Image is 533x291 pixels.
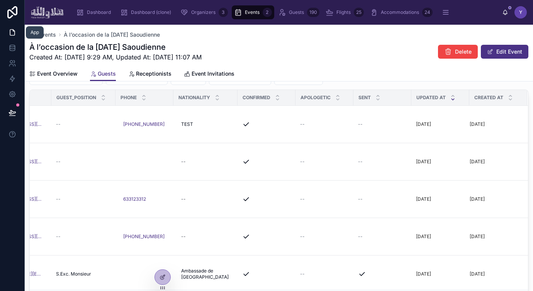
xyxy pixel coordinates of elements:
span: Organizers [191,9,216,15]
p: [DATE] [416,159,431,165]
a: Event Overview [29,67,78,82]
span: À l’occasion de la [DATE] Saoudienne [64,31,160,39]
span: phone [121,95,137,101]
a: -- [178,230,233,243]
a: Organizers3 [178,5,230,19]
a: [DATE] [470,233,518,240]
span: Confirmed [243,95,270,101]
a: [DATE] [416,233,465,240]
span: -- [300,159,305,165]
button: Delete [438,45,478,59]
span: Nationality [178,95,210,101]
a: -- [56,233,111,240]
a: [PHONE_NUMBER] [120,230,169,243]
p: [DATE] [416,121,431,127]
p: [DATE] [470,233,485,240]
a: Guests190 [276,5,322,19]
span: Y [519,9,522,15]
span: Apologetic [300,95,331,101]
span: Updated at [416,95,446,101]
div: -- [181,159,186,165]
div: 24 [422,8,433,17]
a: -- [358,233,407,240]
button: Edit Event [481,45,528,59]
span: Flights [336,9,351,15]
a: -- [300,271,349,277]
div: 25 [354,8,364,17]
span: -- [300,121,305,127]
a: Guests [90,67,116,81]
span: Events [39,31,56,39]
a: Ambassade de [GEOGRAPHIC_DATA] [178,265,233,283]
a: -- [358,121,407,127]
span: -- [300,271,305,277]
a: 633123312 [123,196,146,202]
a: 633123312 [120,193,169,205]
span: Dashboard [87,9,111,15]
a: Events2 [232,5,274,19]
span: Receptionists [136,70,171,78]
a: [DATE] [470,159,518,165]
a: -- [358,159,407,165]
span: -- [56,233,61,240]
a: -- [300,159,349,165]
a: [PHONE_NUMBER] [120,118,169,130]
p: [DATE] [470,159,485,165]
a: Receptionists [128,67,171,82]
p: [DATE] [416,233,431,240]
p: [DATE] [416,196,431,202]
div: -- [181,233,186,240]
span: Event Invitations [192,70,234,78]
span: S.Exc. Monsieur [56,271,91,277]
p: [DATE] [470,121,485,127]
span: -- [56,121,61,127]
span: Ambassade de [GEOGRAPHIC_DATA] [181,268,230,280]
a: Event Invitations [184,67,234,82]
a: Accommodations24 [368,5,435,19]
span: -- [358,196,363,202]
span: Delete [455,48,472,56]
span: -- [358,159,363,165]
span: -- [56,159,61,165]
a: [DATE] [416,271,465,277]
a: [DATE] [416,159,465,165]
a: -- [300,121,349,127]
a: [DATE] [470,196,518,202]
a: -- [358,196,407,202]
div: 190 [307,8,319,17]
span: -- [56,196,61,202]
span: TEST [181,121,193,127]
span: Created at [474,95,503,101]
span: Events [245,9,260,15]
a: -- [56,196,111,202]
span: Guests [289,9,304,15]
a: [PHONE_NUMBER] [123,121,165,127]
span: Event Overview [37,70,78,78]
span: Guest_position [56,95,96,101]
a: Dashboard (clone) [118,5,177,19]
span: -- [358,233,363,240]
a: -- [178,193,233,205]
div: 3 [219,8,228,17]
a: [PHONE_NUMBER] [123,233,165,240]
span: Created At: [DATE] 9:29 AM, Updated At: [DATE] 11:07 AM [29,52,202,62]
a: -- [300,196,349,202]
a: -- [56,121,111,127]
div: -- [181,196,186,202]
a: -- [56,159,111,165]
span: -- [300,196,305,202]
p: [DATE] [470,271,485,277]
a: TEST [178,118,233,130]
span: -- [300,233,305,240]
h1: À l’occasion de la [DATE] Saoudienne [29,42,202,52]
p: [DATE] [470,196,485,202]
span: Guests [98,70,116,78]
div: App [31,29,39,36]
p: [DATE] [416,271,431,277]
a: [DATE] [470,271,518,277]
a: -- [178,156,233,168]
div: 2 [263,8,272,17]
a: Dashboard [74,5,116,19]
a: S.Exc. Monsieur [56,271,111,277]
a: [DATE] [416,196,465,202]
